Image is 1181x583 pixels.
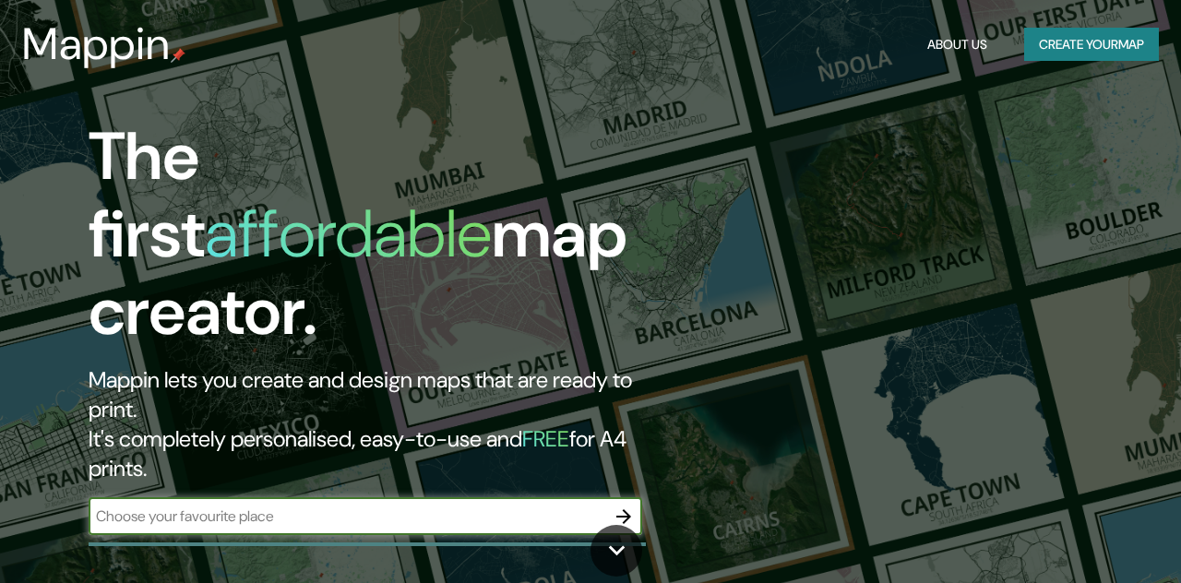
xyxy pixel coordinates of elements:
button: About Us [920,28,995,62]
h3: Mappin [22,18,171,70]
img: mappin-pin [171,48,185,63]
h1: The first map creator. [89,118,679,365]
h2: Mappin lets you create and design maps that are ready to print. It's completely personalised, eas... [89,365,679,483]
h5: FREE [522,424,569,453]
button: Create yourmap [1024,28,1159,62]
h1: affordable [205,191,492,277]
input: Choose your favourite place [89,506,605,527]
